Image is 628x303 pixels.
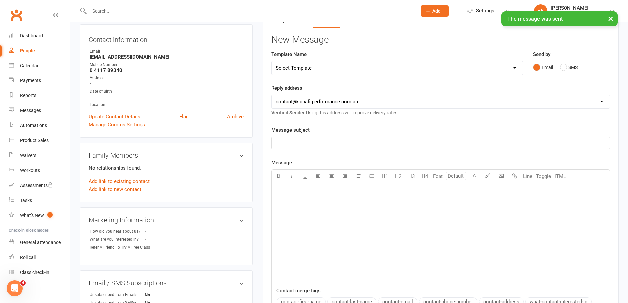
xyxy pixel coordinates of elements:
div: Roll call [20,255,36,260]
div: Reports [20,93,36,98]
button: U [298,170,312,183]
strong: 0 4117 89340 [90,67,244,73]
label: Template Name [271,50,307,58]
div: Product Sales [20,138,49,143]
h3: Email / SMS Subscriptions [89,279,244,287]
a: General attendance kiosk mode [9,235,70,250]
button: × [605,11,617,26]
a: Flag [179,113,188,121]
a: Archive [227,113,244,121]
a: Update Contact Details [89,113,140,121]
div: Address [90,75,244,81]
a: Automations [9,118,70,133]
button: H3 [405,170,418,183]
div: Class check-in [20,270,49,275]
strong: [EMAIL_ADDRESS][DOMAIN_NAME] [90,54,244,60]
button: H1 [378,170,391,183]
div: Mobile Number [90,62,244,68]
a: Messages [9,103,70,118]
h3: Marketing Information [89,216,244,224]
h3: New Message [271,35,610,45]
a: Tasks [9,193,70,208]
div: Calendar [20,63,39,68]
span: U [303,173,307,179]
span: 4 [20,280,26,286]
span: Add [432,8,440,14]
a: Class kiosk mode [9,265,70,280]
span: Using this address will improve delivery rates. [271,110,399,115]
div: Location [90,102,244,108]
a: What's New1 [9,208,70,223]
label: Message subject [271,126,310,134]
div: Date of Birth [90,88,244,95]
strong: - [145,229,183,234]
a: Reports [9,88,70,103]
div: Dashboard [20,33,43,38]
label: Send by [533,50,550,58]
button: SMS [560,61,578,74]
label: Message [271,159,292,167]
strong: - [90,81,244,87]
div: General attendance [20,240,61,245]
strong: - [145,237,183,242]
div: How did you hear about us? [90,228,145,235]
a: Roll call [9,250,70,265]
a: Calendar [9,58,70,73]
div: Messages [20,108,41,113]
div: Payments [20,78,41,83]
div: The message was sent [501,11,618,26]
div: Waivers [20,153,36,158]
div: Tasks [20,198,32,203]
button: H2 [391,170,405,183]
div: What are you interested in? [90,236,145,243]
a: Add link to existing contact [89,177,150,185]
a: Payments [9,73,70,88]
button: Add [421,5,449,17]
h3: Contact information [89,33,244,43]
strong: No [145,292,183,297]
a: Product Sales [9,133,70,148]
iframe: Intercom live chat [7,280,23,296]
button: Email [533,61,553,74]
button: Font [431,170,444,183]
strong: - [150,245,188,250]
h3: Family Members [89,152,244,159]
div: [PERSON_NAME] [551,5,609,11]
div: Supafit Performance Pty Ltd [551,11,609,17]
a: Clubworx [8,7,25,23]
div: Email [90,48,244,55]
span: 1 [47,212,53,218]
a: People [9,43,70,58]
strong: - [90,94,244,100]
span: Settings [476,3,494,18]
button: Toggle HTML [534,170,567,183]
label: Reply address [271,84,302,92]
div: Automations [20,123,47,128]
div: Refer A Friend To Try A Free Class [90,244,150,251]
strong: Verified Sender: [271,110,306,115]
div: ck [534,4,547,18]
a: Waivers [9,148,70,163]
input: Search... [87,6,412,16]
div: Workouts [20,168,40,173]
a: Dashboard [9,28,70,43]
div: What's New [20,213,44,218]
button: Line [521,170,534,183]
input: Default [446,172,466,180]
button: A [468,170,481,183]
div: Unsubscribed from Emails [90,292,145,298]
p: No relationships found. [89,164,244,172]
div: People [20,48,35,53]
a: Workouts [9,163,70,178]
a: Add link to new contact [89,185,141,193]
a: Manage Comms Settings [89,121,145,129]
button: H4 [418,170,431,183]
a: Assessments [9,178,70,193]
div: Assessments [20,183,53,188]
label: Contact merge tags [276,287,321,295]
